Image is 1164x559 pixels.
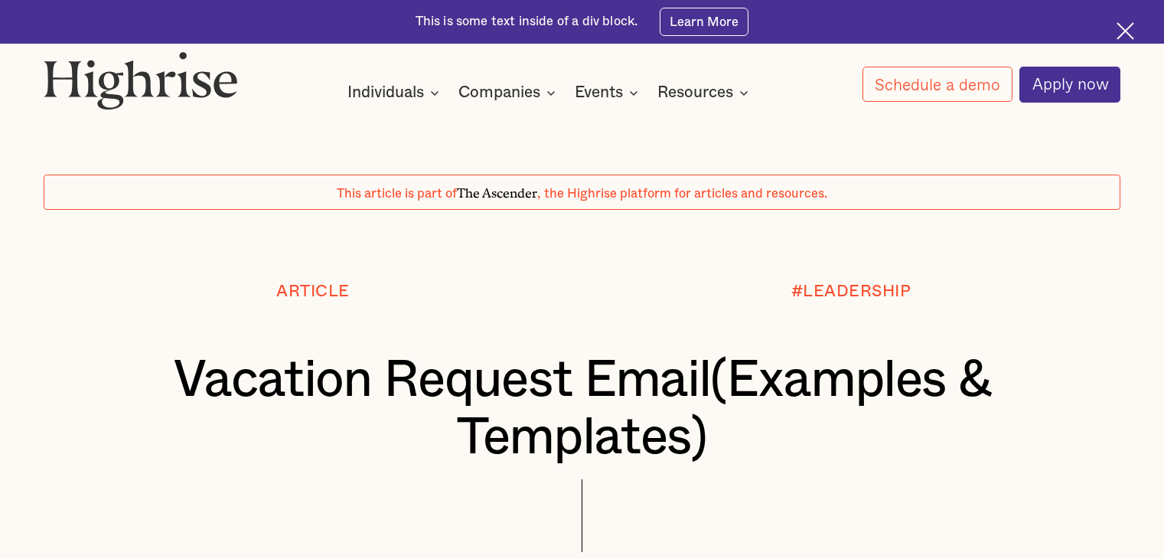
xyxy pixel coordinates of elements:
div: Events [575,83,643,102]
div: Article [276,283,350,301]
span: , the Highrise platform for articles and resources. [537,188,827,200]
div: #LEADERSHIP [791,283,911,301]
div: Companies [458,83,540,102]
div: Events [575,83,623,102]
a: Learn More [660,8,749,35]
div: Resources [657,83,733,102]
div: Companies [458,83,560,102]
div: This is some text inside of a div block. [416,13,638,31]
a: Schedule a demo [862,67,1012,102]
span: The Ascender [457,183,537,198]
div: Individuals [347,83,444,102]
div: Resources [657,83,753,102]
span: This article is part of [337,188,457,200]
h1: Vacation Request Email(Examples & Templates) [89,351,1076,466]
a: Apply now [1019,67,1120,103]
img: Highrise logo [44,51,238,110]
div: Individuals [347,83,424,102]
img: Cross icon [1117,22,1134,40]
